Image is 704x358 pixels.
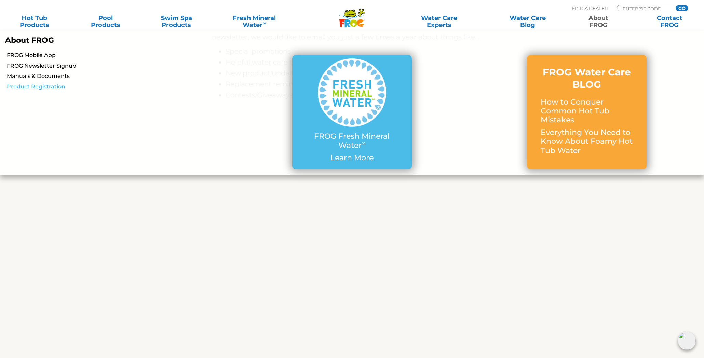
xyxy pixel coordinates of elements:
a: Water CareBlog [500,15,555,28]
input: Zip Code Form [622,5,668,11]
a: Water CareExperts [394,15,484,28]
a: Fresh MineralWater∞ [220,15,289,28]
p: Everything You Need to Know About Foamy Hot Tub Water [541,128,633,155]
b: About FROG [5,36,54,45]
a: Swim SpaProducts [149,15,204,28]
a: FROG Fresh Mineral Water∞ Learn More [306,58,398,166]
p: FROG Fresh Mineral Water [306,132,398,150]
p: How to Conquer Common Hot Tub Mistakes [541,98,633,125]
h3: FROG Water Care BLOG [541,66,633,91]
input: GO [676,5,688,11]
a: ContactFROG [642,15,697,28]
a: FROG Mobile App [7,52,235,59]
a: Manuals & Documents [7,72,235,80]
a: FROG Water Care BLOG How to Conquer Common Hot Tub Mistakes Everything You Need to Know About Foa... [541,66,633,159]
a: PoolProducts [78,15,133,28]
sup: ∞ [262,20,266,26]
p: Find A Dealer [572,5,608,11]
a: Product Registration [7,83,235,91]
a: FROG Newsletter Signup [7,62,235,70]
a: Hot TubProducts [7,15,62,28]
sup: ∞ [362,140,366,147]
p: Learn More [306,153,398,162]
a: AboutFROG [571,15,626,28]
img: openIcon [678,332,696,350]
